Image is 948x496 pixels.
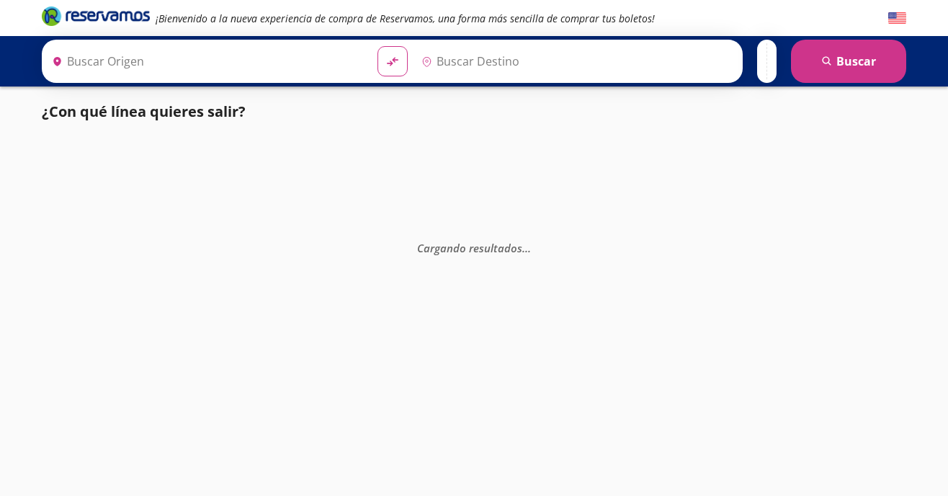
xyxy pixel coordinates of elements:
em: ¡Bienvenido a la nueva experiencia de compra de Reservamos, una forma más sencilla de comprar tus... [156,12,655,25]
span: . [528,241,531,255]
a: Brand Logo [42,5,150,31]
span: . [525,241,528,255]
input: Buscar Origen [46,43,366,79]
em: Cargando resultados [417,241,531,255]
i: Brand Logo [42,5,150,27]
input: Buscar Destino [416,43,735,79]
button: Buscar [791,40,906,83]
p: ¿Con qué línea quieres salir? [42,101,246,123]
button: English [888,9,906,27]
span: . [522,241,525,255]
